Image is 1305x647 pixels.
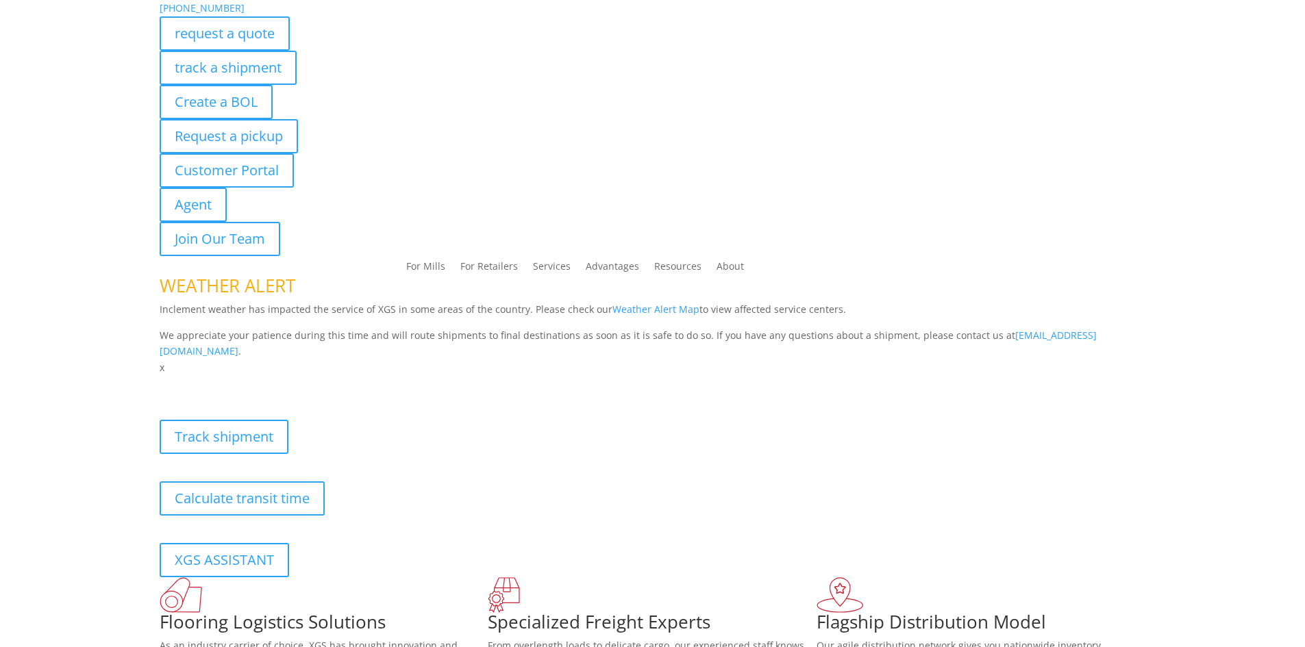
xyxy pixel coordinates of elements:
a: request a quote [160,16,290,51]
p: Inclement weather has impacted the service of XGS in some areas of the country. Please check our ... [160,301,1146,327]
h1: Flooring Logistics Solutions [160,613,488,637]
a: XGS ASSISTANT [160,543,289,577]
a: Track shipment [160,420,288,454]
img: xgs-icon-total-supply-chain-intelligence-red [160,577,202,613]
p: We appreciate your patience during this time and will route shipments to final destinations as so... [160,327,1146,360]
a: Agent [160,188,227,222]
a: Resources [654,262,701,277]
a: About [717,262,744,277]
b: Visibility, transparency, and control for your entire supply chain. [160,378,465,391]
p: x [160,359,1146,376]
h1: Specialized Freight Experts [488,613,817,637]
img: xgs-icon-focused-on-flooring-red [488,577,520,613]
a: For Retailers [460,262,518,277]
a: Advantages [586,262,639,277]
a: Weather Alert Map [612,303,699,316]
a: track a shipment [160,51,297,85]
a: Calculate transit time [160,481,325,516]
a: Customer Portal [160,153,294,188]
a: For Mills [406,262,445,277]
a: [PHONE_NUMBER] [160,1,245,14]
h1: Flagship Distribution Model [817,613,1145,637]
a: Services [533,262,571,277]
a: Create a BOL [160,85,273,119]
span: WEATHER ALERT [160,273,295,298]
a: Join Our Team [160,222,280,256]
img: xgs-icon-flagship-distribution-model-red [817,577,864,613]
a: Request a pickup [160,119,298,153]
